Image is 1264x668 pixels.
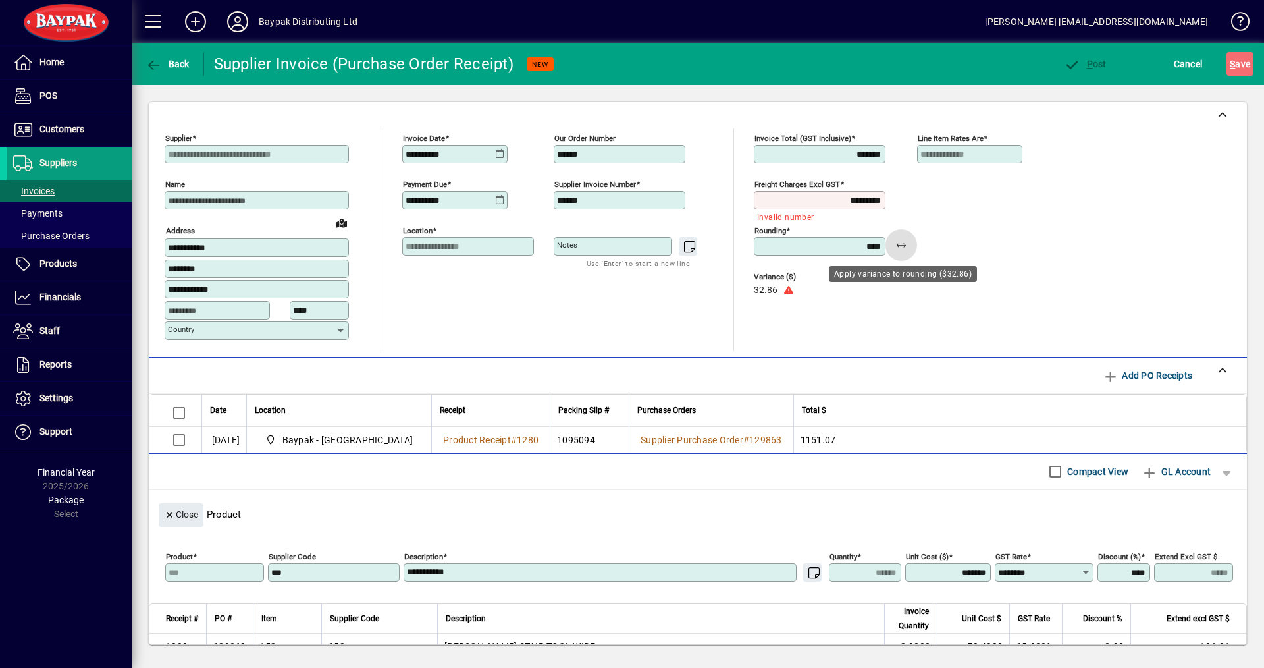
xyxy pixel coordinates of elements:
td: 1151.07 [793,427,1247,453]
span: Supplier Code [330,611,379,626]
td: 53.4800 [937,634,1009,660]
mat-label: Discount (%) [1098,551,1141,561]
span: Receipt [440,403,465,418]
mat-error: Invalid number [757,209,875,223]
mat-hint: Use 'Enter' to start a new line [587,256,690,271]
td: 1280 [149,634,206,660]
app-page-header-button: Close [155,508,207,520]
span: Financials [39,292,81,302]
button: Save [1226,52,1253,76]
mat-label: Notes [557,240,577,250]
a: Purchase Orders [7,225,132,247]
a: Knowledge Base [1221,3,1248,45]
mat-label: Invoice date [403,134,445,143]
a: Financials [7,281,132,314]
button: Add [174,10,217,34]
mat-label: Quantity [829,551,857,561]
span: Package [48,495,84,505]
mat-label: Description [404,551,443,561]
mat-label: Country [168,325,194,334]
div: Apply variance to rounding ($32.86) [829,266,977,282]
a: Home [7,46,132,79]
a: Invoices [7,180,132,202]
button: Profile [217,10,259,34]
mat-label: Extend excl GST $ [1155,551,1217,561]
label: Compact View [1065,465,1128,478]
a: Payments [7,202,132,225]
span: PO # [215,611,232,626]
span: P [1087,59,1093,69]
span: Product Receipt [443,435,511,445]
a: Staff [7,315,132,348]
span: ave [1230,53,1250,74]
button: GL Account [1135,460,1217,484]
span: Home [39,57,64,67]
button: Cancel [1171,52,1206,76]
span: Support [39,426,72,437]
a: Settings [7,382,132,415]
td: 129863 [206,634,253,660]
span: Location [255,403,286,418]
td: 0.00 [1062,634,1130,660]
span: [DATE] [212,433,240,447]
button: Add PO Receipts [1097,364,1198,387]
mat-label: Supplier [165,134,192,143]
td: 1095094 [550,427,629,453]
span: Unit Cost $ [962,611,1001,626]
button: Close [159,503,203,527]
span: Supplier Purchase Order [641,435,743,445]
span: GST Rate [1018,611,1050,626]
mat-label: Rounding [754,226,786,235]
span: Description [446,611,486,626]
div: Total $ [802,403,1230,418]
span: Invoice Quantity [893,604,929,633]
mat-label: Line item rates are [918,134,984,143]
mat-label: GST rate [995,551,1027,561]
span: 32.86 [754,285,777,296]
div: Packing Slip # [558,403,621,418]
span: 129863 [749,435,782,445]
span: Receipt # [166,611,198,626]
span: Products [39,258,77,269]
a: Support [7,416,132,449]
a: View on map [331,212,352,233]
a: Product Receipt#1280 [438,433,543,447]
div: Supplier Invoice (Purchase Order Receipt) [214,53,513,74]
div: Baypak Distributing Ltd [259,11,357,32]
span: Invoices [13,186,55,196]
span: Date [210,403,226,418]
a: Reports [7,348,132,381]
span: Financial Year [38,467,95,478]
td: [PERSON_NAME] STAIR TOOL WIDE [437,634,884,660]
span: Settings [39,393,73,403]
mat-label: Name [165,180,185,189]
mat-label: Payment due [403,180,447,189]
span: Extend excl GST $ [1167,611,1230,626]
td: 15.000% [1009,634,1062,660]
a: Supplier Purchase Order#129863 [636,433,787,447]
span: Payments [13,208,63,219]
button: Back [142,52,193,76]
a: Products [7,248,132,281]
span: Total $ [802,403,826,418]
span: Item [261,611,277,626]
span: Customers [39,124,84,134]
span: Cancel [1174,53,1203,74]
td: 106.96 [1130,634,1246,660]
span: NEW [532,60,548,69]
span: Baypak - [GEOGRAPHIC_DATA] [282,433,413,447]
span: Discount % [1083,611,1122,626]
span: POS [39,90,57,101]
span: Variance ($) [754,273,833,281]
span: Add PO Receipts [1103,365,1192,386]
mat-label: Freight charges excl GST [754,180,840,189]
span: Staff [39,325,60,336]
div: Date [210,403,238,418]
span: Baypak - Onekawa [260,432,418,448]
span: ost [1064,59,1107,69]
mat-label: Our order number [554,134,616,143]
td: 152 [321,634,437,660]
span: Packing Slip # [558,403,609,418]
td: 2.0000 [884,634,937,660]
mat-label: Invoice Total (GST inclusive) [754,134,851,143]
